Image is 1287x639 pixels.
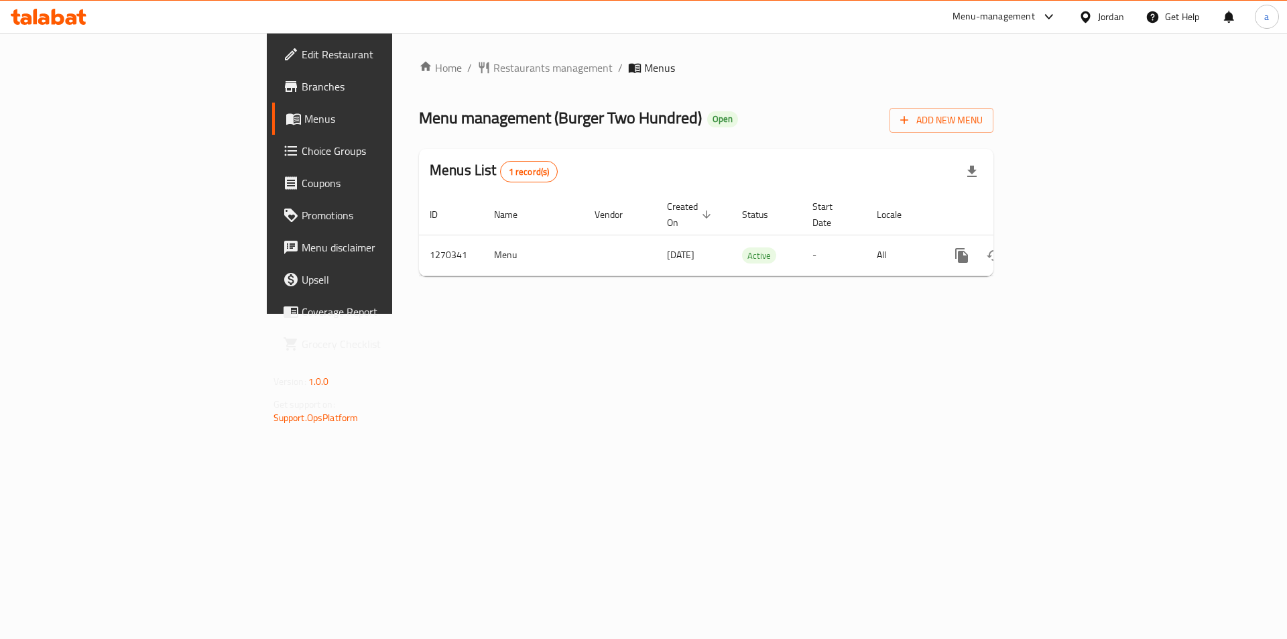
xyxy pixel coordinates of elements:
a: Menus [272,103,482,135]
a: Coupons [272,167,482,199]
li: / [618,60,623,76]
span: Active [742,248,776,264]
span: Grocery Checklist [302,336,471,352]
a: Upsell [272,264,482,296]
a: Branches [272,70,482,103]
span: Coverage Report [302,304,471,320]
span: Name [494,207,535,223]
span: 1 record(s) [501,166,558,178]
div: Total records count [500,161,558,182]
a: Grocery Checklist [272,328,482,360]
span: Open [707,113,738,125]
span: Start Date [812,198,850,231]
span: Menus [644,60,675,76]
span: Upsell [302,272,471,288]
span: Status [742,207,786,223]
a: Coverage Report [272,296,482,328]
a: Promotions [272,199,482,231]
span: Edit Restaurant [302,46,471,62]
span: Created On [667,198,715,231]
a: Menu disclaimer [272,231,482,264]
span: Restaurants management [493,60,613,76]
span: ID [430,207,455,223]
span: Menu disclaimer [302,239,471,255]
span: Choice Groups [302,143,471,159]
div: Open [707,111,738,127]
button: more [946,239,978,272]
span: Menus [304,111,471,127]
span: Locale [877,207,919,223]
td: - [802,235,866,276]
span: 1.0.0 [308,373,329,390]
span: Add New Menu [900,112,983,129]
span: Promotions [302,207,471,223]
a: Edit Restaurant [272,38,482,70]
div: Menu-management [953,9,1035,25]
div: Jordan [1098,9,1124,24]
button: Change Status [978,239,1010,272]
div: Export file [956,156,988,188]
span: Menu management ( Burger Two Hundred ) [419,103,702,133]
a: Restaurants management [477,60,613,76]
button: Add New Menu [890,108,993,133]
span: Branches [302,78,471,95]
h2: Menus List [430,160,558,182]
td: All [866,235,935,276]
span: Get support on: [273,396,335,413]
span: Version: [273,373,306,390]
span: Coupons [302,175,471,191]
span: Vendor [595,207,640,223]
nav: breadcrumb [419,60,993,76]
td: Menu [483,235,584,276]
table: enhanced table [419,194,1085,276]
span: [DATE] [667,246,694,264]
div: Active [742,247,776,264]
a: Support.OpsPlatform [273,409,359,426]
a: Choice Groups [272,135,482,167]
span: a [1264,9,1269,24]
th: Actions [935,194,1085,235]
